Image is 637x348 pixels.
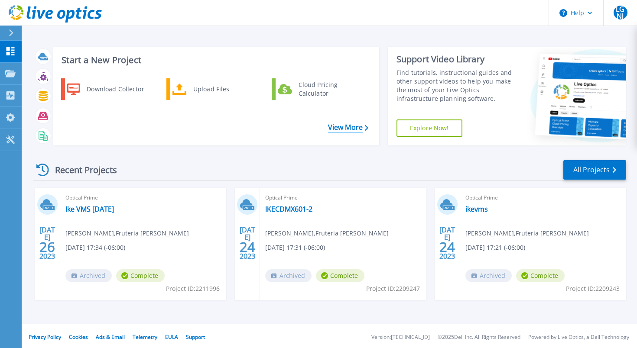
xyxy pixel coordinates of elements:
span: Project ID: 2211996 [166,284,220,293]
a: Cookies [69,333,88,341]
span: [PERSON_NAME] , Fruteria [PERSON_NAME] [265,229,389,238]
span: 26 [39,243,55,251]
a: Ads & Email [96,333,125,341]
span: Project ID: 2209243 [566,284,620,293]
span: Archived [465,269,512,282]
div: Recent Projects [33,159,129,180]
span: Optical Prime [265,193,421,203]
div: Download Collector [82,81,148,98]
a: Cloud Pricing Calculator [272,78,361,100]
span: 24 [439,243,455,251]
a: View More [328,123,368,132]
div: Find tutorials, instructional guides and other support videos to help you make the most of your L... [396,68,516,103]
h3: Start a New Project [62,55,368,65]
span: Complete [316,269,364,282]
span: [DATE] 17:21 (-06:00) [465,243,525,252]
a: Ike VMS [DATE] [65,205,114,213]
span: Optical Prime [465,193,621,203]
a: Support [186,333,205,341]
li: © 2025 Dell Inc. All Rights Reserved [438,335,520,340]
a: Explore Now! [396,119,462,137]
span: Complete [516,269,565,282]
span: [PERSON_NAME] , Fruteria [PERSON_NAME] [65,229,189,238]
a: EULA [165,333,178,341]
span: [PERSON_NAME] , Fruteria [PERSON_NAME] [465,229,589,238]
div: Cloud Pricing Calculator [294,81,358,98]
li: Powered by Live Optics, a Dell Technology [528,335,629,340]
span: Complete [116,269,165,282]
span: 24 [240,243,255,251]
span: [DATE] 17:31 (-06:00) [265,243,325,252]
a: Privacy Policy [29,333,61,341]
a: IKECDMX601-2 [265,205,312,213]
a: Telemetry [133,333,157,341]
div: Support Video Library [396,54,516,65]
span: Archived [265,269,312,282]
a: All Projects [563,160,626,180]
span: Archived [65,269,112,282]
span: Project ID: 2209247 [366,284,420,293]
a: Download Collector [61,78,150,100]
div: [DATE] 2023 [439,227,455,259]
li: Version: [TECHNICAL_ID] [371,335,430,340]
a: Upload Files [166,78,255,100]
div: Upload Files [189,81,253,98]
div: [DATE] 2023 [239,227,256,259]
span: [DATE] 17:34 (-06:00) [65,243,125,252]
div: [DATE] 2023 [39,227,55,259]
span: LGNJ [614,6,627,19]
a: ikevms [465,205,488,213]
span: Optical Prime [65,193,221,203]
